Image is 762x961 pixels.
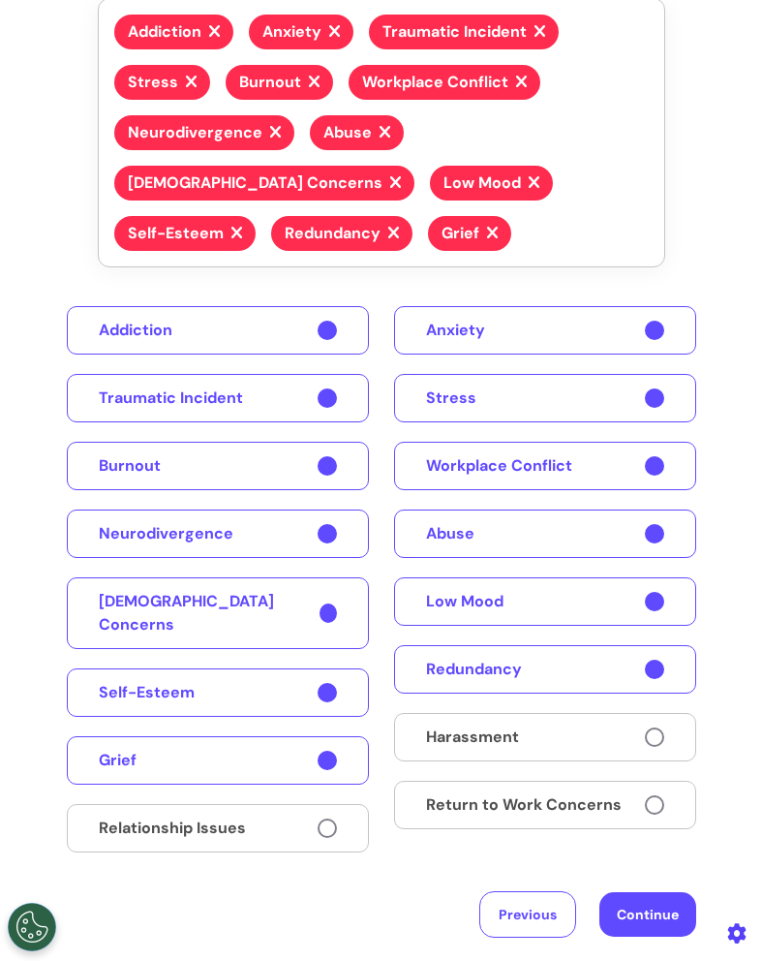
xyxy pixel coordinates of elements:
[67,668,369,717] button: Self-Esteem
[67,577,369,649] button: [DEMOGRAPHIC_DATA] Concerns
[114,166,414,201] button: [DEMOGRAPHIC_DATA] Concerns
[426,590,503,613] span: Low Mood
[99,387,243,410] span: Traumatic Incident
[99,522,233,545] span: Neurodivergence
[271,216,412,251] button: Redundancy
[114,216,256,251] button: Self-Esteem
[67,736,369,785] button: Grief
[394,713,696,761] button: Harassment
[394,306,696,355] button: Anxiety
[426,726,519,749] span: Harassment
[394,442,696,490] button: Workplace Conflict
[99,590,320,636] span: [DEMOGRAPHIC_DATA] Concerns
[226,65,333,100] button: Burnout
[369,15,559,49] button: Traumatic Incident
[430,166,553,201] button: Low Mood
[394,781,696,829] button: Return to Work Concerns
[99,454,161,478] span: Burnout
[394,645,696,694] button: Redundancy
[67,510,369,558] button: Neurodivergence
[67,804,369,852] button: Relationship Issues
[428,216,511,251] button: Grief
[426,387,476,410] span: Stress
[426,522,474,545] span: Abuse
[99,749,137,772] span: Grief
[67,306,369,355] button: Addiction
[426,319,485,342] span: Anxiety
[99,681,195,704] span: Self-Esteem
[479,891,576,938] button: Previous
[67,374,369,422] button: Traumatic Incident
[426,658,522,681] span: Redundancy
[394,577,696,626] button: Low Mood
[310,115,404,150] button: Abuse
[99,817,246,840] span: Relationship Issues
[67,442,369,490] button: Burnout
[114,115,294,150] button: Neurodivergence
[426,793,622,817] span: Return to Work Concerns
[249,15,353,49] button: Anxiety
[99,319,172,342] span: Addiction
[8,903,56,951] button: Open Preferences
[394,374,696,422] button: Stress
[114,65,210,100] button: Stress
[394,510,696,558] button: Abuse
[426,454,572,478] span: Workplace Conflict
[599,892,696,937] button: Continue
[114,15,233,49] button: Addiction
[349,65,540,100] button: Workplace Conflict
